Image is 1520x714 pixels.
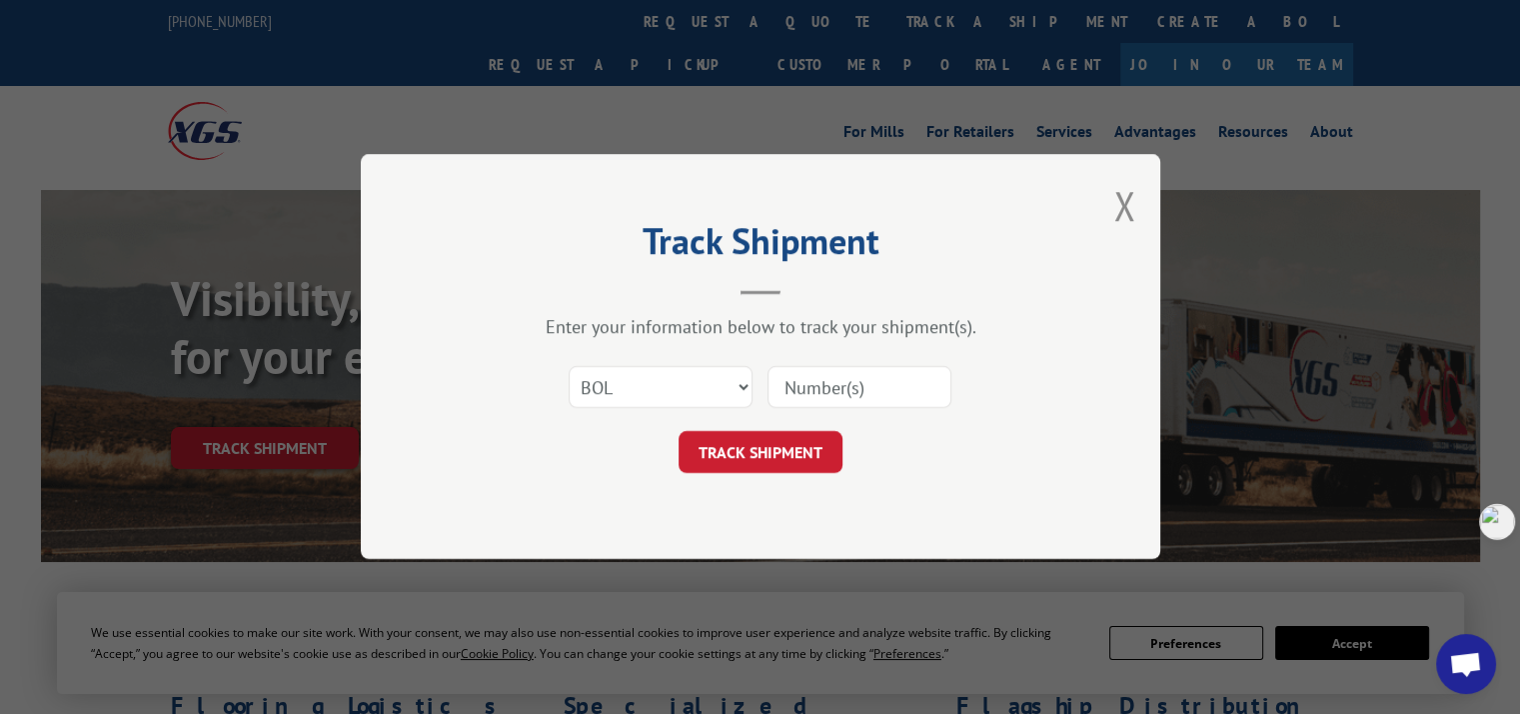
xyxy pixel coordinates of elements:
button: Close modal [1113,179,1135,232]
button: TRACK SHIPMENT [679,432,842,474]
h2: Track Shipment [461,227,1060,265]
div: Open chat [1436,634,1496,694]
div: Enter your information below to track your shipment(s). [461,316,1060,339]
input: Number(s) [767,367,951,409]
